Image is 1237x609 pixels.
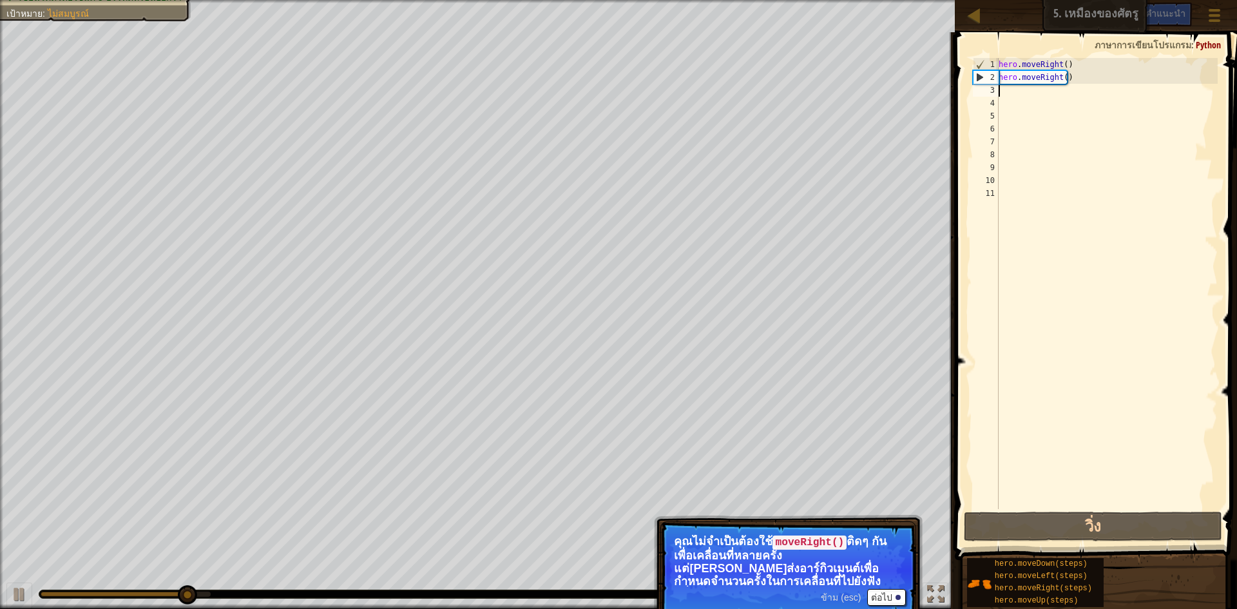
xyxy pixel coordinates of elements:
div: 5 [973,110,999,122]
div: 7 [973,135,999,148]
span: hero.moveRight(steps) [995,584,1092,593]
div: 4 [973,97,999,110]
div: 3 [973,84,999,97]
div: 10 [973,174,999,187]
span: Python [1196,39,1221,51]
div: 11 [973,187,999,200]
div: 1 [973,58,999,71]
span: hero.moveLeft(steps) [995,572,1088,581]
code: moveRight() [772,536,847,550]
span: ไม่สมบูรณ์ [48,8,89,19]
span: เป้าหมาย [6,8,43,19]
div: 9 [973,161,999,174]
span: ข้าม (esc) [821,592,861,603]
div: 8 [973,148,999,161]
button: วิ่ง [964,512,1222,541]
div: 6 [973,122,999,135]
span: : [43,8,48,19]
span: คำแนะนำ [1146,7,1185,19]
img: portrait.png [967,572,992,596]
span: hero.moveUp(steps) [995,596,1079,605]
button: แสดงเมนูเกมส์ [1198,3,1231,33]
span: ภาษาการเขียนโปรแกรม [1095,39,1191,51]
div: 2 [973,71,999,84]
span: : [1191,39,1196,51]
p: คุณไม่จำเป็นต้องใช้ ติดๆ กันเพื่อเคลื่อนที่หลายครั้ง แต่[PERSON_NAME]ส่งอาร์กิวเมนต์เพื่อกำหนดจำน... [674,535,903,586]
button: ต่อไป [867,589,906,606]
span: hero.moveDown(steps) [995,559,1088,568]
